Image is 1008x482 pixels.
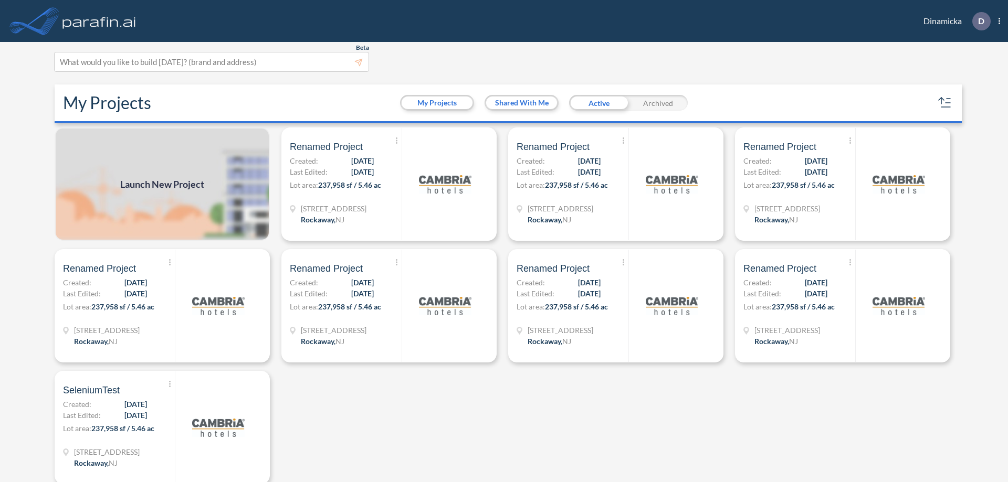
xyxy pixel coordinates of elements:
[528,215,562,224] span: Rockaway ,
[937,94,953,111] button: sort
[290,302,318,311] span: Lot area:
[628,95,688,111] div: Archived
[978,16,984,26] p: D
[743,155,772,166] span: Created:
[192,280,245,332] img: logo
[545,302,608,311] span: 237,958 sf / 5.46 ac
[754,337,789,346] span: Rockaway ,
[74,325,140,336] span: 321 Mt Hope Ave
[528,336,571,347] div: Rockaway, NJ
[419,158,471,210] img: logo
[63,424,91,433] span: Lot area:
[743,277,772,288] span: Created:
[124,410,147,421] span: [DATE]
[419,280,471,332] img: logo
[646,158,698,210] img: logo
[528,325,593,336] span: 321 Mt Hope Ave
[351,155,374,166] span: [DATE]
[63,399,91,410] span: Created:
[351,288,374,299] span: [DATE]
[63,93,151,113] h2: My Projects
[578,155,601,166] span: [DATE]
[109,458,118,467] span: NJ
[124,399,147,410] span: [DATE]
[351,277,374,288] span: [DATE]
[290,155,318,166] span: Created:
[517,166,554,177] span: Last Edited:
[754,214,798,225] div: Rockaway, NJ
[91,424,154,433] span: 237,958 sf / 5.46 ac
[805,288,827,299] span: [DATE]
[743,180,772,189] span: Lot area:
[754,336,798,347] div: Rockaway, NJ
[120,177,204,191] span: Launch New Project
[743,262,816,275] span: Renamed Project
[517,155,545,166] span: Created:
[301,337,335,346] span: Rockaway ,
[63,262,136,275] span: Renamed Project
[517,302,545,311] span: Lot area:
[301,336,344,347] div: Rockaway, NJ
[301,325,366,336] span: 321 Mt Hope Ave
[109,337,118,346] span: NJ
[562,337,571,346] span: NJ
[743,141,816,153] span: Renamed Project
[562,215,571,224] span: NJ
[873,280,925,332] img: logo
[528,214,571,225] div: Rockaway, NJ
[351,166,374,177] span: [DATE]
[578,288,601,299] span: [DATE]
[486,97,557,109] button: Shared With Me
[55,127,270,241] img: add
[517,262,590,275] span: Renamed Project
[517,277,545,288] span: Created:
[517,141,590,153] span: Renamed Project
[772,302,835,311] span: 237,958 sf / 5.46 ac
[63,384,120,397] span: SeleniumTest
[63,277,91,288] span: Created:
[402,97,472,109] button: My Projects
[743,288,781,299] span: Last Edited:
[754,215,789,224] span: Rockaway ,
[63,410,101,421] span: Last Edited:
[743,166,781,177] span: Last Edited:
[124,288,147,299] span: [DATE]
[63,302,91,311] span: Lot area:
[646,280,698,332] img: logo
[743,302,772,311] span: Lot area:
[789,215,798,224] span: NJ
[528,337,562,346] span: Rockaway ,
[91,302,154,311] span: 237,958 sf / 5.46 ac
[545,180,608,189] span: 237,958 sf / 5.46 ac
[517,180,545,189] span: Lot area:
[754,325,820,336] span: 321 Mt Hope Ave
[908,12,1000,30] div: Dinamicka
[74,457,118,468] div: Rockaway, NJ
[772,180,835,189] span: 237,958 sf / 5.46 ac
[335,215,344,224] span: NJ
[335,337,344,346] span: NJ
[124,277,147,288] span: [DATE]
[55,127,270,241] a: Launch New Project
[789,337,798,346] span: NJ
[74,336,118,347] div: Rockaway, NJ
[290,277,318,288] span: Created:
[74,458,109,467] span: Rockaway ,
[63,288,101,299] span: Last Edited:
[805,166,827,177] span: [DATE]
[805,277,827,288] span: [DATE]
[301,215,335,224] span: Rockaway ,
[318,180,381,189] span: 237,958 sf / 5.46 ac
[290,180,318,189] span: Lot area:
[60,10,138,31] img: logo
[873,158,925,210] img: logo
[578,166,601,177] span: [DATE]
[290,141,363,153] span: Renamed Project
[74,446,140,457] span: 321 Mt Hope Ave
[301,214,344,225] div: Rockaway, NJ
[356,44,369,52] span: Beta
[290,262,363,275] span: Renamed Project
[301,203,366,214] span: 321 Mt Hope Ave
[517,288,554,299] span: Last Edited:
[192,401,245,454] img: logo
